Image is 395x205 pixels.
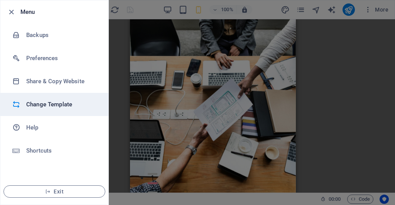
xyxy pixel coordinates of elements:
[26,146,98,155] h6: Shortcuts
[26,123,98,132] h6: Help
[26,77,98,86] h6: Share & Copy Website
[26,30,98,40] h6: Backups
[18,154,27,156] button: 1
[26,100,98,109] h6: Change Template
[10,188,99,195] span: Exit
[18,172,27,174] button: 3
[3,185,105,198] button: Exit
[0,116,108,139] a: Help
[20,7,102,17] h6: Menu
[26,54,98,63] h6: Preferences
[18,163,27,165] button: 2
